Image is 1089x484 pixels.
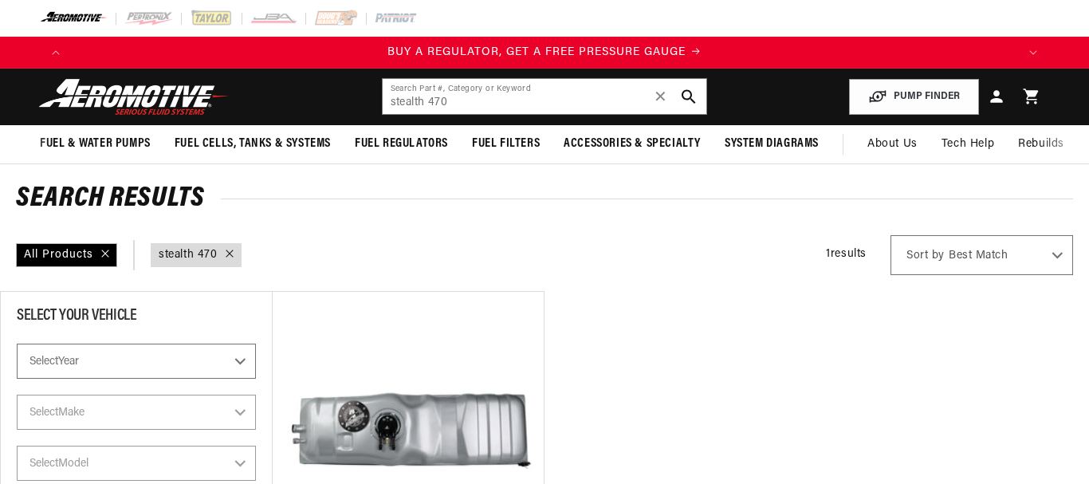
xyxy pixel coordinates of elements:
[713,125,831,163] summary: System Diagrams
[17,446,256,481] select: Model
[552,125,713,163] summary: Accessories & Specialty
[34,78,234,116] img: Aeromotive
[16,243,117,267] div: All Products
[72,44,1017,61] div: Announcement
[17,308,256,328] div: Select Your Vehicle
[890,235,1073,275] select: Sort by
[355,136,448,152] span: Fuel Regulators
[40,37,72,69] button: Translation missing: en.sections.announcements.previous_announcement
[942,136,994,153] span: Tech Help
[1018,136,1064,153] span: Rebuilds
[564,136,701,152] span: Accessories & Specialty
[654,84,668,109] span: ✕
[387,46,686,58] span: BUY A REGULATOR, GET A FREE PRESSURE GAUGE
[72,44,1017,61] a: BUY A REGULATOR, GET A FREE PRESSURE GAUGE
[867,138,918,150] span: About Us
[40,136,151,152] span: Fuel & Water Pumps
[1017,37,1049,69] button: Translation missing: en.sections.announcements.next_announcement
[72,44,1017,61] div: 1 of 4
[28,125,163,163] summary: Fuel & Water Pumps
[826,248,867,260] span: 1 results
[1006,125,1076,163] summary: Rebuilds
[383,79,707,114] input: Search by Part Number, Category or Keyword
[849,79,979,115] button: PUMP FINDER
[855,125,930,163] a: About Us
[472,136,540,152] span: Fuel Filters
[175,136,331,152] span: Fuel Cells, Tanks & Systems
[671,79,706,114] button: search button
[16,187,1073,212] h2: Search Results
[343,125,460,163] summary: Fuel Regulators
[17,344,256,379] select: Year
[930,125,1006,163] summary: Tech Help
[163,125,343,163] summary: Fuel Cells, Tanks & Systems
[17,395,256,430] select: Make
[906,248,945,264] span: Sort by
[460,125,552,163] summary: Fuel Filters
[725,136,819,152] span: System Diagrams
[159,246,218,264] a: stealth 470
